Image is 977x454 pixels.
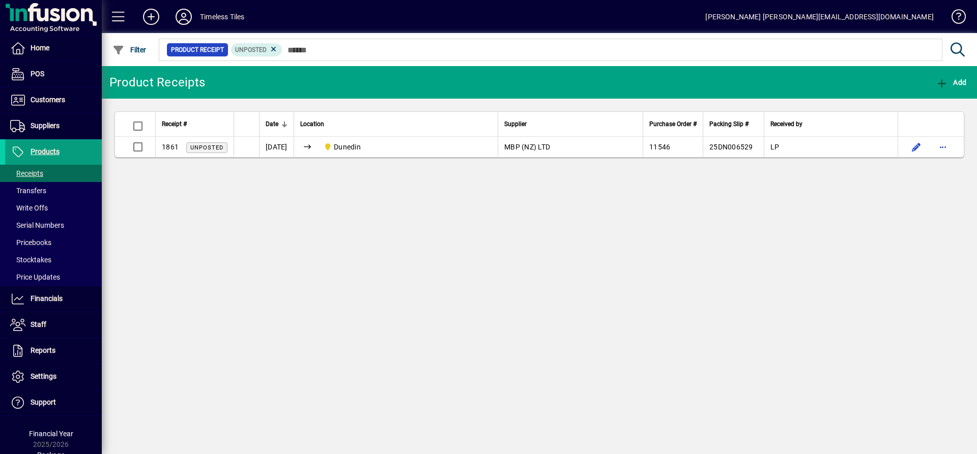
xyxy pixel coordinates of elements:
span: Add [936,78,966,86]
button: Profile [167,8,200,26]
div: Receipt # [162,118,227,130]
div: Date [266,118,288,130]
button: Edit [908,139,925,155]
span: 11546 [649,143,670,151]
span: Pricebooks [10,238,51,247]
a: POS [5,62,102,87]
a: Customers [5,87,102,113]
div: Location [300,118,492,130]
span: Financial Year [29,430,73,438]
span: Financials [31,294,63,302]
a: Support [5,390,102,415]
span: Write Offs [10,204,48,212]
td: [DATE] [259,137,294,157]
a: Settings [5,364,102,389]
a: Reports [5,338,102,364]
a: Write Offs [5,199,102,217]
span: Filter [112,46,147,54]
div: Received by [770,118,892,130]
span: POS [31,70,44,78]
span: Settings [31,372,56,380]
a: Knowledge Base [944,2,964,35]
div: Timeless Tiles [200,9,244,25]
button: More options [935,139,951,155]
div: Product Receipts [109,74,205,90]
a: Staff [5,312,102,338]
button: Add [135,8,167,26]
span: Supplier [504,118,527,130]
a: Financials [5,286,102,312]
span: Dunedin [320,141,365,153]
span: Location [300,118,324,130]
div: [PERSON_NAME] [PERSON_NAME][EMAIL_ADDRESS][DOMAIN_NAME] [705,9,934,25]
span: MBP (NZ) LTD [504,143,550,151]
a: Stocktakes [5,251,102,268]
span: LP [770,143,780,151]
span: Staff [31,320,46,328]
a: Receipts [5,165,102,182]
span: Unposted [235,46,267,53]
mat-chip: Product Movement Status: Unposted [231,43,282,56]
span: Product Receipt [171,45,224,55]
span: Dunedin [334,143,361,151]
span: Receipt # [162,118,187,130]
span: Serial Numbers [10,221,64,229]
span: Unposted [190,144,223,151]
span: Packing Slip # [709,118,749,130]
div: Supplier [504,118,637,130]
a: Home [5,36,102,61]
span: Suppliers [31,122,60,130]
span: Support [31,398,56,406]
span: Transfers [10,187,46,195]
a: Transfers [5,182,102,199]
span: Receipts [10,169,43,177]
button: Filter [110,41,149,59]
span: Stocktakes [10,256,51,264]
a: Suppliers [5,113,102,139]
button: Add [933,73,969,92]
span: Purchase Order # [649,118,697,130]
a: Serial Numbers [5,217,102,234]
a: Pricebooks [5,234,102,251]
span: Home [31,44,49,52]
span: 25DN006529 [709,143,753,151]
span: Products [31,147,60,156]
span: Date [266,118,278,130]
span: Reports [31,346,55,354]
a: Price Updates [5,268,102,286]
div: Packing Slip # [709,118,758,130]
span: Price Updates [10,273,60,281]
span: Customers [31,96,65,104]
span: Received by [770,118,802,130]
span: 1861 [162,143,179,151]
